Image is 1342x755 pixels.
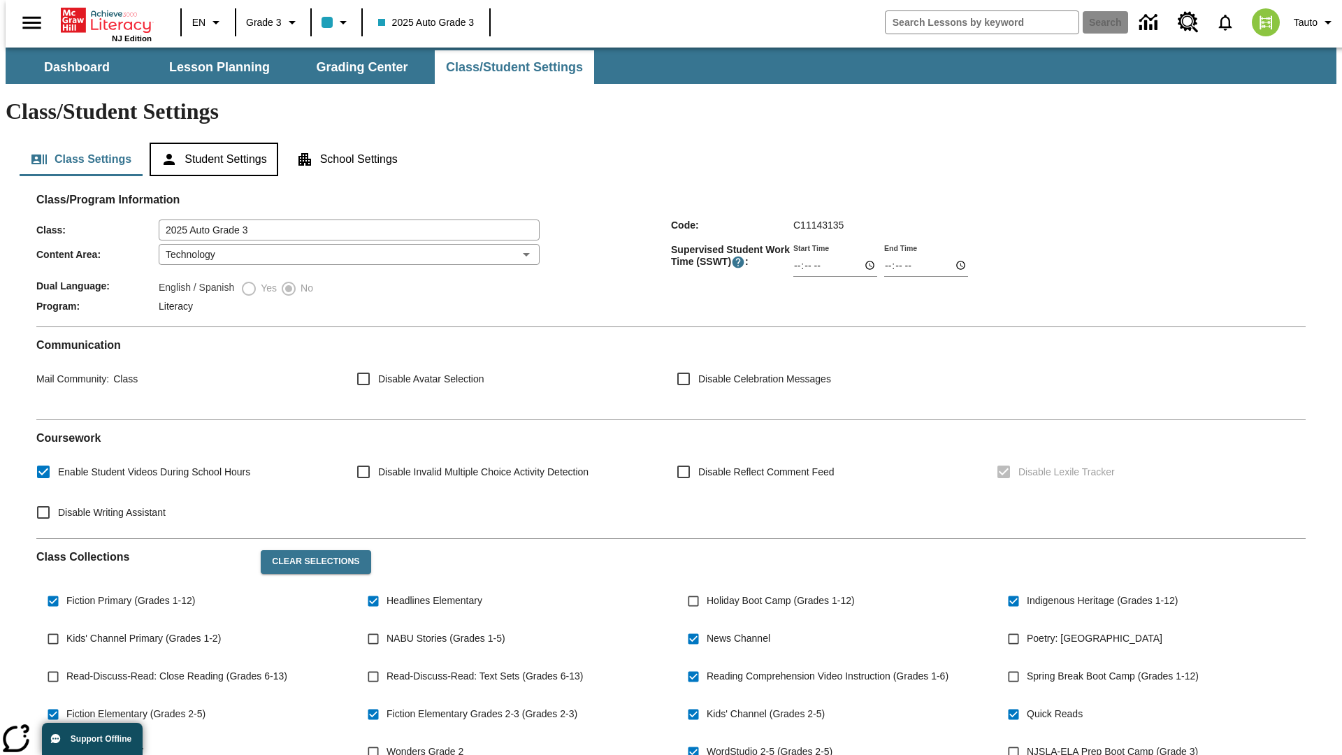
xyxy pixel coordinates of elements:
span: Program : [36,301,159,312]
button: Supervised Student Work Time is the timeframe when students can take LevelSet and when lessons ar... [731,255,745,269]
span: Disable Invalid Multiple Choice Activity Detection [378,465,589,480]
label: Start Time [793,243,829,253]
span: Read-Discuss-Read: Close Reading (Grades 6-13) [66,669,287,684]
h2: Class Collections [36,550,250,563]
span: News Channel [707,631,770,646]
span: Literacy [159,301,193,312]
span: Holiday Boot Camp (Grades 1-12) [707,594,855,608]
span: Indigenous Heritage (Grades 1-12) [1027,594,1178,608]
a: Notifications [1207,4,1243,41]
button: Dashboard [7,50,147,84]
h2: Course work [36,431,1306,445]
a: Data Center [1131,3,1169,42]
label: English / Spanish [159,280,234,297]
div: Class/Program Information [36,207,1306,315]
span: Grade 3 [246,15,282,30]
span: Disable Celebration Messages [698,372,831,387]
span: Poetry: [GEOGRAPHIC_DATA] [1027,631,1162,646]
div: SubNavbar [6,48,1336,84]
button: Class color is light blue. Change class color [316,10,357,35]
span: Class : [36,224,159,236]
button: School Settings [285,143,409,176]
span: Fiction Elementary Grades 2-3 (Grades 2-3) [387,707,577,721]
span: Reading Comprehension Video Instruction (Grades 1-6) [707,669,948,684]
button: Profile/Settings [1288,10,1342,35]
button: Class/Student Settings [435,50,594,84]
span: Disable Lexile Tracker [1018,465,1115,480]
button: Language: EN, Select a language [186,10,231,35]
span: Dual Language : [36,280,159,292]
div: Coursework [36,431,1306,527]
span: Yes [257,281,277,296]
span: Tauto [1294,15,1318,30]
div: Technology [159,244,540,265]
span: Content Area : [36,249,159,260]
span: NJ Edition [112,34,152,43]
span: Disable Avatar Selection [378,372,484,387]
label: End Time [884,243,917,253]
div: SubNavbar [6,50,596,84]
span: 2025 Auto Grade 3 [378,15,475,30]
h2: Class/Program Information [36,193,1306,206]
span: Mail Community : [36,373,109,384]
span: Support Offline [71,734,131,744]
span: Spring Break Boot Camp (Grades 1-12) [1027,669,1199,684]
input: search field [886,11,1078,34]
button: Clear Selections [261,550,370,574]
h1: Class/Student Settings [6,99,1336,124]
a: Resource Center, Will open in new tab [1169,3,1207,41]
span: Class [109,373,138,384]
button: Grading Center [292,50,432,84]
span: Fiction Primary (Grades 1-12) [66,594,195,608]
div: Communication [36,338,1306,408]
button: Class Settings [20,143,143,176]
span: Read-Discuss-Read: Text Sets (Grades 6-13) [387,669,583,684]
span: C11143135 [793,220,844,231]
span: Fiction Elementary (Grades 2-5) [66,707,205,721]
span: Supervised Student Work Time (SSWT) : [671,244,793,269]
span: Code : [671,220,793,231]
div: Class/Student Settings [20,143,1322,176]
a: Home [61,6,152,34]
input: Class [159,220,540,240]
span: Enable Student Videos During School Hours [58,465,250,480]
button: Student Settings [150,143,277,176]
button: Grade: Grade 3, Select a grade [240,10,306,35]
button: Open side menu [11,2,52,43]
span: Quick Reads [1027,707,1083,721]
button: Select a new avatar [1243,4,1288,41]
button: Lesson Planning [150,50,289,84]
button: Support Offline [42,723,143,755]
span: Disable Reflect Comment Feed [698,465,835,480]
span: No [297,281,313,296]
img: avatar image [1252,8,1280,36]
span: Kids' Channel (Grades 2-5) [707,707,825,721]
h2: Communication [36,338,1306,352]
span: NABU Stories (Grades 1-5) [387,631,505,646]
span: Disable Writing Assistant [58,505,166,520]
div: Home [61,5,152,43]
span: Headlines Elementary [387,594,482,608]
span: Kids' Channel Primary (Grades 1-2) [66,631,221,646]
span: EN [192,15,205,30]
